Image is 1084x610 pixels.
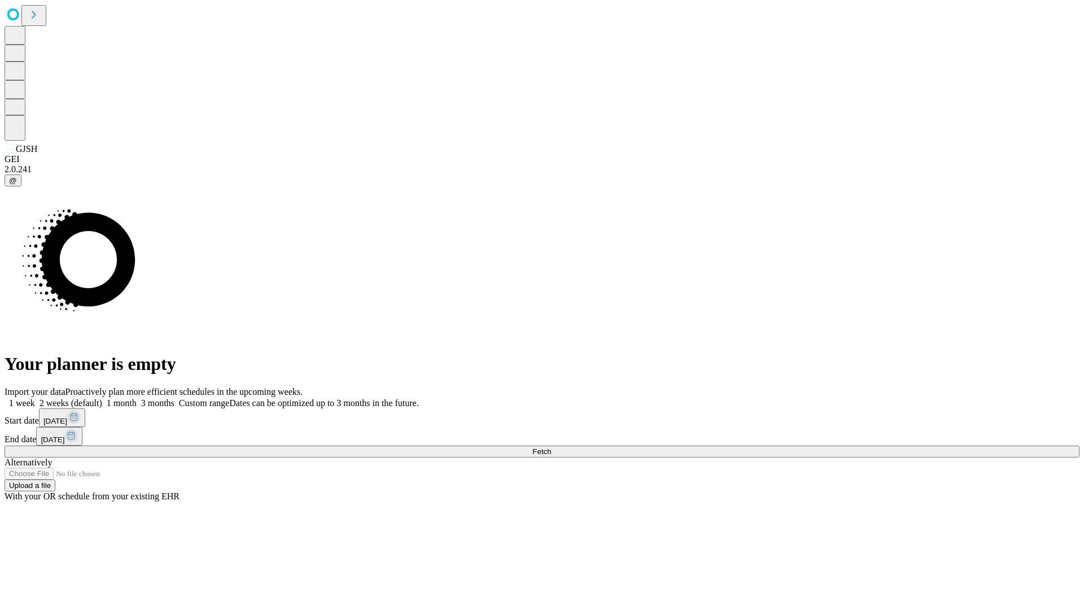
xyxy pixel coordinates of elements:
h1: Your planner is empty [5,354,1079,374]
button: @ [5,175,21,186]
span: 2 weeks (default) [40,398,102,408]
span: Alternatively [5,457,52,467]
button: [DATE] [39,408,85,427]
button: Upload a file [5,480,55,491]
span: [DATE] [41,435,64,444]
span: Dates can be optimized up to 3 months in the future. [229,398,418,408]
button: Fetch [5,446,1079,457]
span: With your OR schedule from your existing EHR [5,491,180,501]
div: End date [5,427,1079,446]
span: 1 week [9,398,35,408]
span: 1 month [107,398,137,408]
div: Start date [5,408,1079,427]
div: GEI [5,154,1079,164]
span: GJSH [16,144,37,154]
div: 2.0.241 [5,164,1079,175]
span: Fetch [532,447,551,456]
span: 3 months [141,398,174,408]
span: Custom range [179,398,229,408]
span: Proactively plan more efficient schedules in the upcoming weeks. [65,387,303,396]
button: [DATE] [36,427,82,446]
span: Import your data [5,387,65,396]
span: [DATE] [43,417,67,425]
span: @ [9,176,17,185]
